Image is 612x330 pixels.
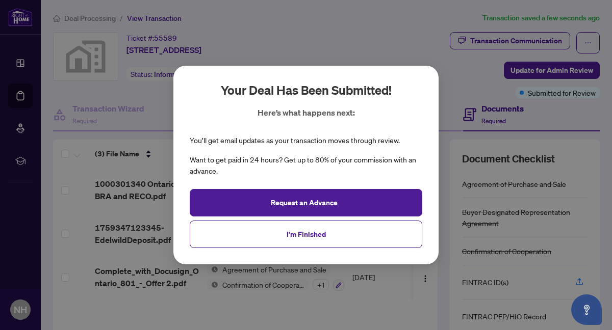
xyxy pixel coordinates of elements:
div: Want to get paid in 24 hours? Get up to 80% of your commission with an advance. [190,154,422,177]
span: Request an Advance [271,195,338,211]
button: Open asap [571,294,602,325]
span: I'm Finished [287,226,326,242]
button: I'm Finished [190,221,422,248]
div: You’ll get email updates as your transaction moves through review. [190,135,400,146]
p: Here’s what happens next: [258,106,355,119]
button: Request an Advance [190,189,422,216]
h2: Your deal has been submitted! [221,82,392,98]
